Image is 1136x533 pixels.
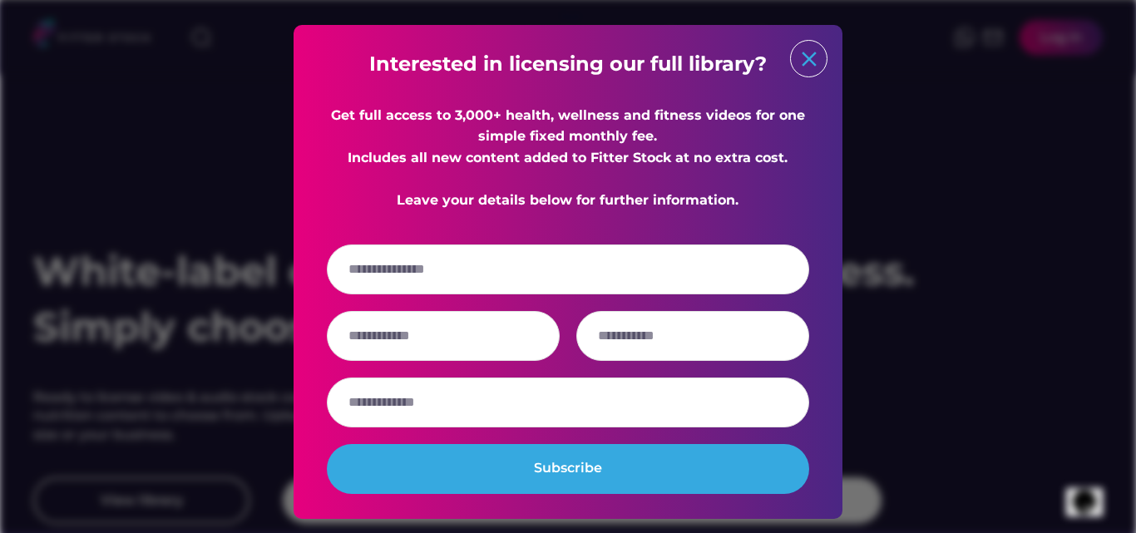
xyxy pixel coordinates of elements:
[327,444,809,494] button: Subscribe
[797,47,822,72] button: close
[1066,466,1119,516] iframe: chat widget
[327,105,809,211] div: Get full access to 3,000+ health, wellness and fitness videos for one simple fixed monthly fee. I...
[369,52,767,76] strong: Interested in licensing our full library?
